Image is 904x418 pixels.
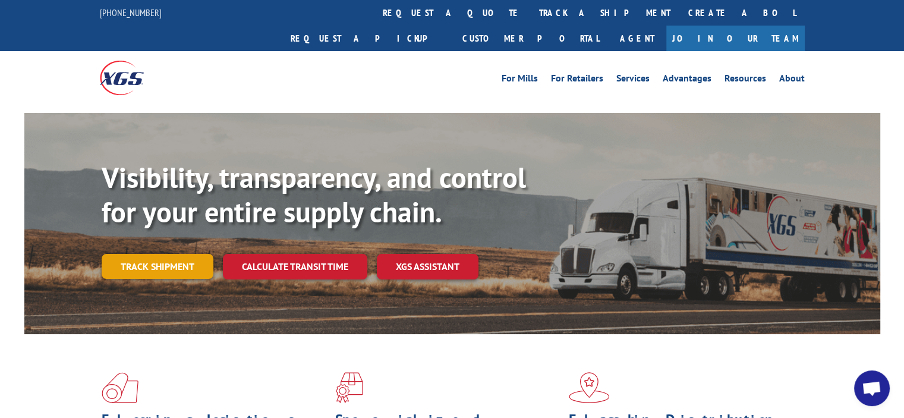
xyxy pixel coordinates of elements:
[502,74,538,87] a: For Mills
[100,7,162,18] a: [PHONE_NUMBER]
[102,159,526,230] b: Visibility, transparency, and control for your entire supply chain.
[666,26,805,51] a: Join Our Team
[608,26,666,51] a: Agent
[377,254,478,279] a: XGS ASSISTANT
[453,26,608,51] a: Customer Portal
[551,74,603,87] a: For Retailers
[223,254,367,279] a: Calculate transit time
[569,372,610,403] img: xgs-icon-flagship-distribution-model-red
[102,254,213,279] a: Track shipment
[335,372,363,403] img: xgs-icon-focused-on-flooring-red
[725,74,766,87] a: Resources
[616,74,650,87] a: Services
[663,74,711,87] a: Advantages
[779,74,805,87] a: About
[854,370,890,406] a: Open chat
[102,372,138,403] img: xgs-icon-total-supply-chain-intelligence-red
[282,26,453,51] a: Request a pickup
